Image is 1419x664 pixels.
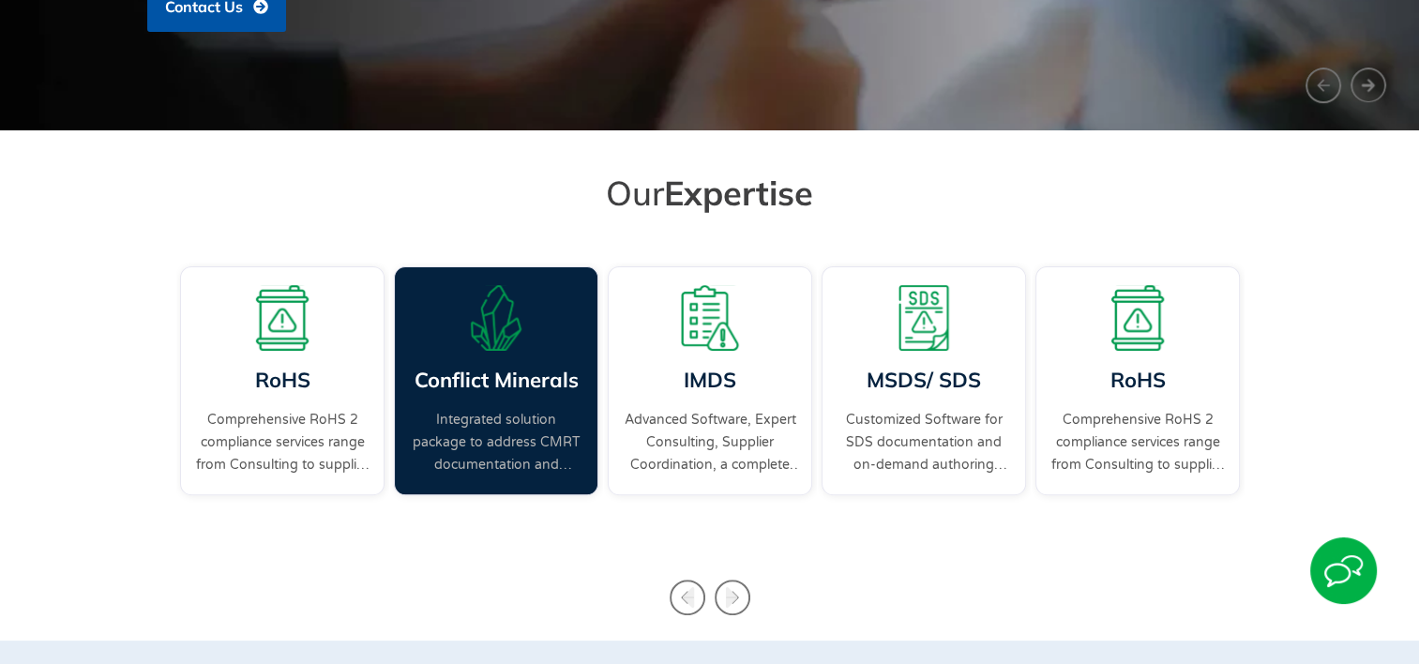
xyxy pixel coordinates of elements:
[837,409,1011,476] a: Customized Software for SDS documentation and on-demand authoring services
[1105,285,1170,351] img: A board with a warning sign
[254,367,309,393] a: RoHS
[175,262,389,537] div: 1 / 4
[175,262,1245,537] div: Carousel | Horizontal scrolling: Arrow Left & Right
[414,367,578,393] a: Conflict Minerals
[677,285,743,351] img: A list board with a warning
[1310,537,1377,604] img: Start Chat
[867,367,981,393] a: MSDS/ SDS
[603,262,817,537] div: 3 / 4
[1031,262,1245,537] div: 1 / 4
[463,285,529,351] img: A representation of minerals
[891,285,957,351] img: A warning board with SDS displaying
[817,262,1031,537] div: 4 / 4
[409,409,583,476] a: Integrated solution package to address CMRT documentation and supplier engagement.
[1050,409,1225,476] a: Comprehensive RoHS 2 compliance services range from Consulting to supplier engagement...
[623,409,797,476] a: Advanced Software, Expert Consulting, Supplier Coordination, a complete IMDS solution.
[389,262,603,537] div: 2 / 4
[664,172,813,214] span: Expertise
[670,580,705,615] div: Previous slide
[715,580,750,615] div: Next slide
[185,172,1235,214] h2: Our
[195,409,370,476] a: Comprehensive RoHS 2 compliance services range from Consulting to supplier engagement...
[249,285,315,351] img: A board with a warning sign
[684,367,736,393] a: IMDS
[1110,367,1165,393] a: RoHS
